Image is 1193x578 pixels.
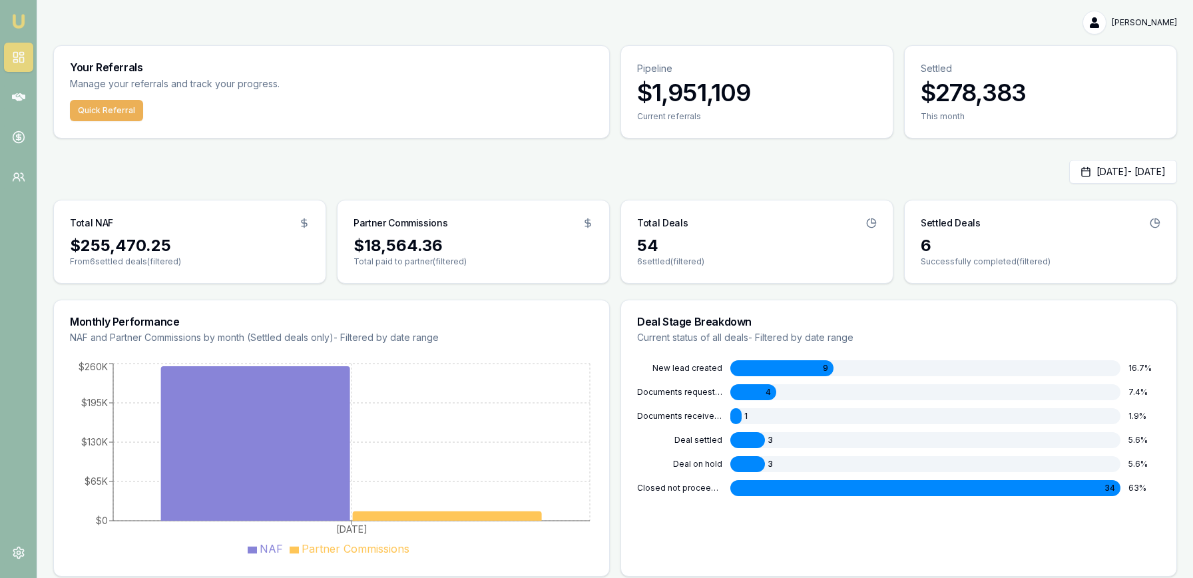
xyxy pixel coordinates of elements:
[637,235,877,256] div: 54
[70,216,113,230] h3: Total NAF
[637,435,722,445] div: DEAL SETTLED
[354,216,447,230] h3: Partner Commissions
[96,515,108,526] tspan: $0
[70,331,593,344] p: NAF and Partner Commissions by month (Settled deals only) - Filtered by date range
[1128,363,1160,374] div: 16.7 %
[85,475,108,487] tspan: $65K
[1104,483,1115,493] span: 34
[79,361,108,372] tspan: $260K
[637,411,722,422] div: DOCUMENTS RECEIVED FROM CLIENT
[637,483,722,493] div: CLOSED NOT PROCEEDING
[81,397,108,408] tspan: $195K
[260,542,283,555] span: NAF
[744,411,748,422] span: 1
[70,62,593,73] h3: Your Referrals
[1128,483,1160,493] div: 63 %
[921,62,1160,75] p: Settled
[637,256,877,267] p: 6 settled (filtered)
[354,256,593,267] p: Total paid to partner (filtered)
[70,316,593,327] h3: Monthly Performance
[637,331,1160,344] p: Current status of all deals - Filtered by date range
[768,435,773,445] span: 3
[637,363,722,374] div: NEW LEAD CREATED
[1128,459,1160,469] div: 5.6 %
[921,256,1160,267] p: Successfully completed (filtered)
[637,62,877,75] p: Pipeline
[1128,411,1160,422] div: 1.9 %
[70,235,310,256] div: $255,470.25
[921,79,1160,106] h3: $278,383
[768,459,773,469] span: 3
[1128,387,1160,398] div: 7.4 %
[921,216,980,230] h3: Settled Deals
[823,363,828,374] span: 9
[70,100,143,121] button: Quick Referral
[336,523,367,535] tspan: [DATE]
[302,542,409,555] span: Partner Commissions
[637,459,722,469] div: DEAL ON HOLD
[1069,160,1177,184] button: [DATE]- [DATE]
[637,79,877,106] h3: $1,951,109
[1128,435,1160,445] div: 5.6 %
[766,387,771,398] span: 4
[70,256,310,267] p: From 6 settled deals (filtered)
[354,235,593,256] div: $18,564.36
[637,216,688,230] h3: Total Deals
[637,111,877,122] div: Current referrals
[637,387,722,398] div: DOCUMENTS REQUESTED FROM CLIENT
[11,13,27,29] img: emu-icon-u.png
[921,235,1160,256] div: 6
[1112,17,1177,28] span: [PERSON_NAME]
[70,77,411,92] p: Manage your referrals and track your progress.
[81,436,108,447] tspan: $130K
[637,316,1160,327] h3: Deal Stage Breakdown
[921,111,1160,122] div: This month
